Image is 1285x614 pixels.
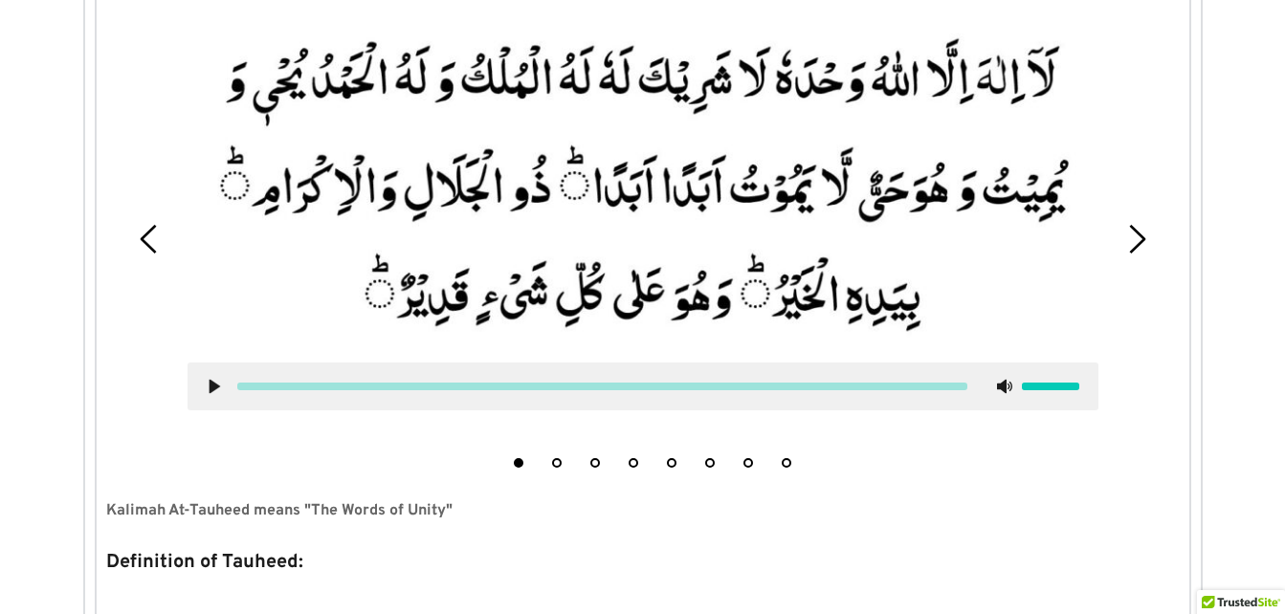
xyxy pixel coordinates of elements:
[106,501,453,520] strong: Kalimah At-Tauheed means "The Words of Unity"
[106,550,303,575] strong: Definition of Tauheed:
[667,458,676,468] button: 5 of 8
[514,458,523,468] button: 1 of 8
[590,458,600,468] button: 3 of 8
[782,458,791,468] button: 8 of 8
[705,458,715,468] button: 6 of 8
[743,458,753,468] button: 7 of 8
[629,458,638,468] button: 4 of 8
[552,458,562,468] button: 2 of 8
